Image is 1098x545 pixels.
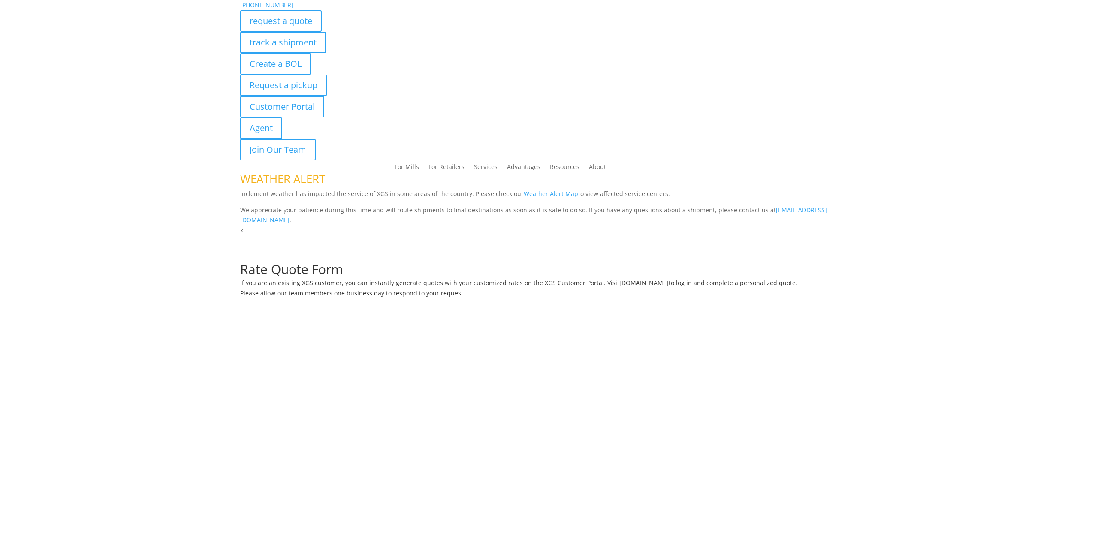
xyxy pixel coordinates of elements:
a: Join Our Team [240,139,316,160]
a: About [589,164,606,173]
p: x [240,225,858,235]
a: For Mills [395,164,419,173]
a: track a shipment [240,32,326,53]
h1: Request a Quote [240,235,858,253]
a: Advantages [507,164,540,173]
p: Complete the form below for a customized quote based on your shipping needs. [240,253,858,263]
a: Services [474,164,498,173]
h1: Rate Quote Form [240,263,858,280]
span: WEATHER ALERT [240,171,325,187]
span: If you are an existing XGS customer, you can instantly generate quotes with your customized rates... [240,279,619,287]
h6: Please allow our team members one business day to respond to your request. [240,290,858,301]
p: We appreciate your patience during this time and will route shipments to final destinations as so... [240,205,858,226]
a: Agent [240,117,282,139]
a: For Retailers [428,164,465,173]
a: request a quote [240,10,322,32]
p: Inclement weather has impacted the service of XGS in some areas of the country. Please check our ... [240,189,858,205]
a: Create a BOL [240,53,311,75]
span: to log in and complete a personalized quote. [669,279,797,287]
a: [PHONE_NUMBER] [240,1,293,9]
a: [DOMAIN_NAME] [619,279,669,287]
a: Weather Alert Map [524,190,578,198]
a: Customer Portal [240,96,324,117]
a: Request a pickup [240,75,327,96]
a: Resources [550,164,579,173]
